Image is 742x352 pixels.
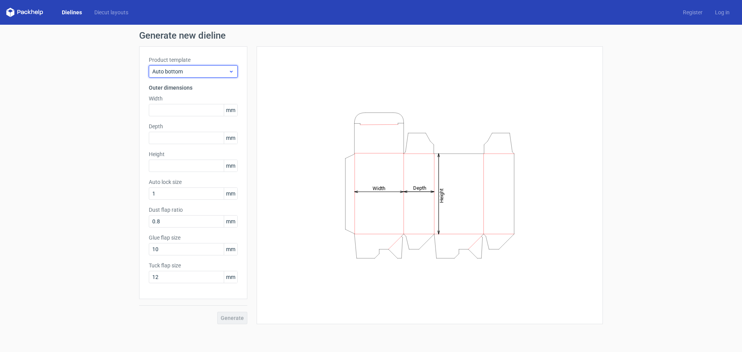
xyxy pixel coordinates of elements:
tspan: Height [439,188,444,202]
a: Log in [709,9,736,16]
span: mm [224,104,237,116]
label: Product template [149,56,238,64]
label: Depth [149,122,238,130]
label: Width [149,95,238,102]
label: Dust flap ratio [149,206,238,214]
label: Height [149,150,238,158]
a: Diecut layouts [88,9,134,16]
tspan: Width [373,185,385,191]
span: Auto bottom [152,68,228,75]
h1: Generate new dieline [139,31,603,40]
span: mm [224,243,237,255]
span: mm [224,188,237,199]
span: mm [224,271,237,283]
span: mm [224,132,237,144]
h3: Outer dimensions [149,84,238,92]
a: Dielines [56,9,88,16]
tspan: Depth [413,185,426,191]
label: Tuck flap size [149,262,238,269]
span: mm [224,216,237,227]
span: mm [224,160,237,172]
label: Auto lock size [149,178,238,186]
a: Register [677,9,709,16]
label: Glue flap size [149,234,238,241]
